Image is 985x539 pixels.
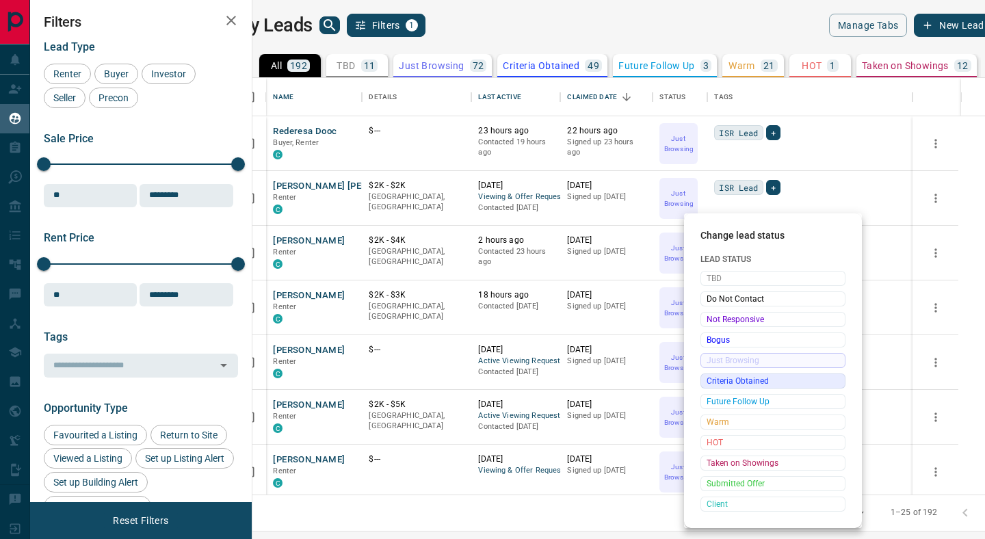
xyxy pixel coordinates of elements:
[700,435,845,450] div: HOT
[700,312,845,327] div: Not Responsive
[707,374,839,388] span: Criteria Obtained
[700,254,845,264] span: Lead Status
[707,292,839,306] span: Do Not Contact
[707,272,839,285] span: TBD
[700,476,845,491] div: Submitted Offer
[707,497,839,511] span: Client
[700,271,845,286] div: TBD
[707,313,839,326] span: Not Responsive
[700,230,845,241] span: Change lead status
[707,456,839,470] span: Taken on Showings
[700,415,845,430] div: Warm
[707,415,839,429] span: Warm
[700,373,845,389] div: Criteria Obtained
[700,497,845,512] div: Client
[707,333,839,347] span: Bogus
[707,436,839,449] span: HOT
[700,291,845,306] div: Do Not Contact
[700,456,845,471] div: Taken on Showings
[700,394,845,409] div: Future Follow Up
[707,395,839,408] span: Future Follow Up
[700,332,845,347] div: Bogus
[707,477,839,490] span: Submitted Offer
